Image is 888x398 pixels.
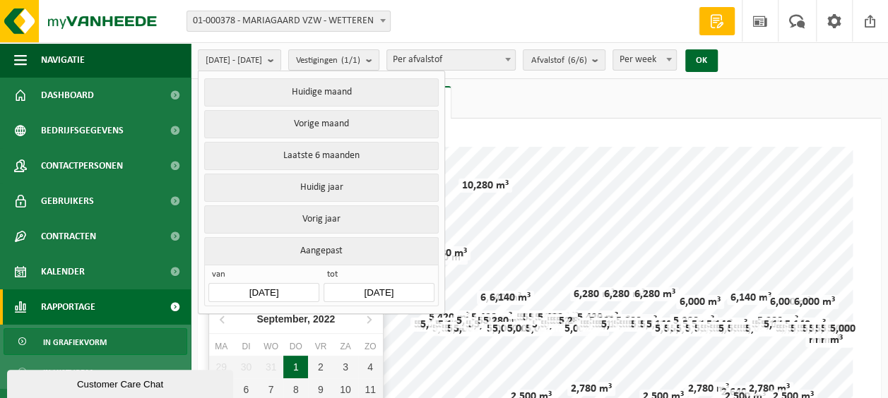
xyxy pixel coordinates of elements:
div: 5,280 m³ [546,314,594,328]
div: 5,140 m³ [688,318,736,332]
div: 5,140 m³ [627,318,675,332]
div: 2,780 m³ [745,382,793,396]
div: do [283,339,308,354]
div: 5,420 m³ [534,310,582,325]
div: 5,140 m³ [748,318,796,332]
a: In lijstvorm [4,358,187,385]
span: Dashboard [41,78,94,113]
div: 5,140 m³ [781,318,829,332]
div: 5,000 m³ [733,322,781,336]
div: 6,140 m³ [727,291,775,305]
span: Bedrijfsgegevens [41,113,124,148]
div: 5,000 m³ [787,322,835,336]
span: In grafiekvorm [43,329,107,356]
div: 5,000 m³ [673,322,721,336]
div: 5,280 m³ [480,314,528,328]
div: 5,000 m³ [724,322,772,336]
div: 5,140 m³ [576,318,624,332]
div: 5,140 m³ [637,318,685,332]
div: 5,000 m³ [796,322,844,336]
div: 5,000 m³ [661,322,709,336]
div: 5,000 m³ [775,322,823,336]
div: 31 [259,356,283,378]
div: 5,140 m³ [751,318,799,332]
div: zo [358,339,383,354]
div: 5,280 m³ [754,314,802,328]
div: 5,000 m³ [706,322,754,336]
div: 10,280 m³ [458,179,512,193]
div: 6,000 m³ [766,295,815,309]
div: 30 [234,356,259,378]
span: tot [324,269,434,283]
div: 5,420 m³ [513,310,561,325]
div: 5,140 m³ [594,318,642,332]
div: 2 [308,356,333,378]
div: 5,000 m³ [824,322,856,347]
div: 5,140 m³ [462,318,510,332]
button: [DATE] - [DATE] [198,49,281,71]
div: 5,000 m³ [709,322,757,336]
button: OK [685,49,718,72]
div: 5,000 m³ [561,322,609,336]
div: 5,280 m³ [549,314,597,328]
span: Vestigingen [296,50,360,71]
div: 6,280 m³ [631,287,679,301]
span: Navigatie [41,42,85,78]
div: 5,140 m³ [528,318,576,332]
div: 5,140 m³ [643,318,691,332]
div: 5,000 m³ [739,322,787,336]
span: Afvalstof [531,50,586,71]
count: (6/6) [567,56,586,65]
div: za [333,339,357,354]
div: 5,140 m³ [465,318,513,332]
div: 5,140 m³ [588,318,637,332]
div: 5,140 m³ [413,318,461,332]
span: Per afvalstof [387,50,515,70]
div: 5,140 m³ [622,318,670,332]
div: 5,000 m³ [438,322,486,336]
div: 2,780 m³ [567,382,615,396]
div: 5,140 m³ [610,318,658,332]
count: (1/1) [341,56,360,65]
div: 5,000 m³ [712,322,760,336]
div: 5,000 m³ [793,322,841,336]
div: 1 [283,356,308,378]
div: 5,000 m³ [691,322,739,336]
div: 5,280 m³ [612,314,661,328]
div: 5,280 m³ [543,314,591,328]
div: 5,420 m³ [468,310,516,325]
div: 7,780 m³ [422,246,470,260]
button: Laatste 6 maanden [204,142,438,170]
button: Aangepast [204,237,438,265]
div: 5,000 m³ [489,322,537,336]
div: 5,140 m³ [540,318,588,332]
button: Huidige maand [204,78,438,107]
div: 5,280 m³ [552,314,600,328]
div: 5,140 m³ [760,318,808,332]
div: 5,140 m³ [624,318,673,332]
span: Per week [613,50,676,70]
div: 5,140 m³ [634,318,682,332]
button: Afvalstof(6/6) [523,49,605,71]
div: ma [209,339,234,354]
span: Contactpersonen [41,148,123,183]
div: 5,280 m³ [670,314,718,328]
div: 29 [209,356,234,378]
div: 6,000 m³ [676,295,724,309]
div: 5,280 m³ [474,314,522,328]
div: 5,420 m³ [519,310,567,325]
div: 5,000 m³ [817,322,853,347]
div: 5,140 m³ [615,318,663,332]
iframe: chat widget [7,367,236,398]
div: 5,420 m³ [425,310,473,325]
div: 5,000 m³ [772,322,820,336]
div: 5,000 m³ [799,322,847,336]
button: Huidig jaar [204,174,438,202]
div: 5,140 m³ [679,318,727,332]
div: 5,140 m³ [537,318,585,332]
div: 4 [358,356,383,378]
div: 6,280 m³ [600,287,649,301]
div: 6,140 m³ [477,291,525,305]
div: 3 [333,356,357,378]
button: Vorig jaar [204,205,438,234]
